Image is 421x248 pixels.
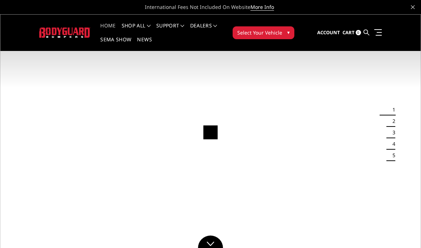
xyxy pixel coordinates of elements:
[198,236,223,248] a: Click to Down
[388,138,395,150] button: 4 of 5
[190,23,217,37] a: Dealers
[343,29,355,36] span: Cart
[388,127,395,138] button: 3 of 5
[388,115,395,127] button: 2 of 5
[388,150,395,161] button: 5 of 5
[317,23,340,42] a: Account
[156,23,184,37] a: Support
[100,37,131,51] a: SEMA Show
[137,37,152,51] a: News
[237,29,282,36] span: Select Your Vehicle
[356,30,361,35] span: 0
[39,27,90,37] img: BODYGUARD BUMPERS
[317,29,340,36] span: Account
[233,26,294,39] button: Select Your Vehicle
[287,29,290,36] span: ▾
[388,104,395,115] button: 1 of 5
[100,23,116,37] a: Home
[250,4,274,11] a: More Info
[343,23,361,42] a: Cart 0
[122,23,151,37] a: shop all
